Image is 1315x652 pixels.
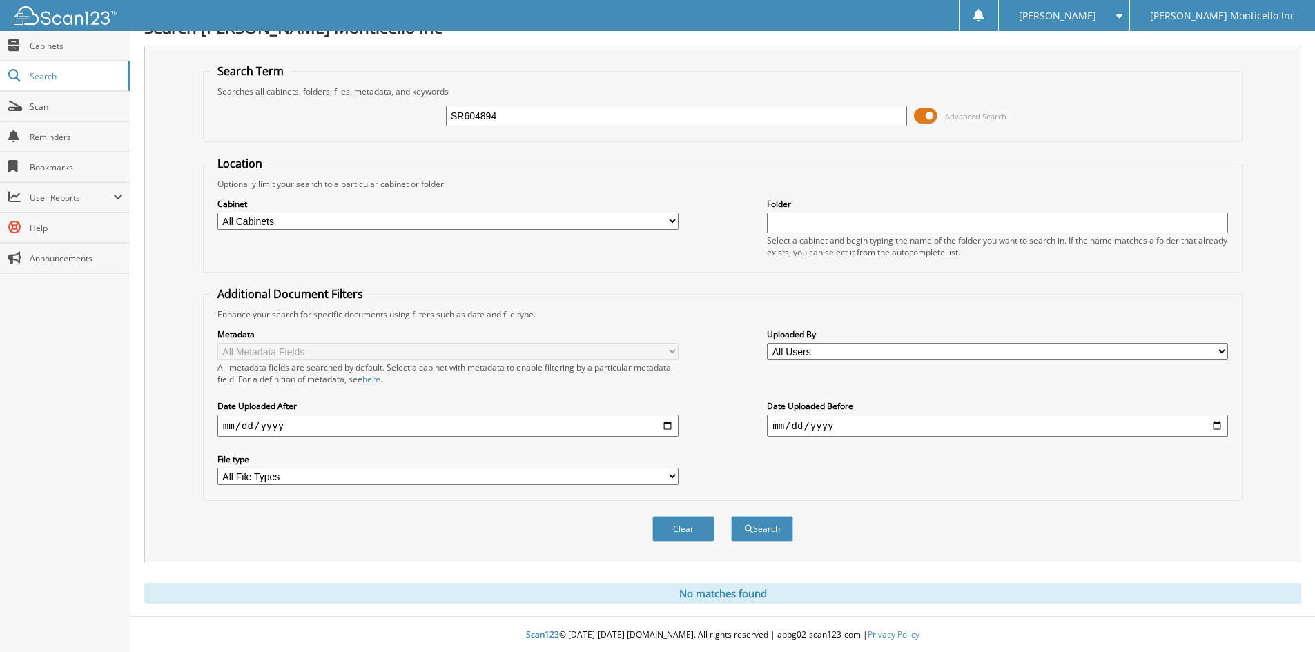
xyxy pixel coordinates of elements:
[217,415,679,437] input: start
[652,516,714,542] button: Clear
[211,178,1235,190] div: Optionally limit your search to a particular cabinet or folder
[767,415,1228,437] input: end
[217,198,679,210] label: Cabinet
[868,629,919,640] a: Privacy Policy
[1246,586,1315,652] iframe: Chat Widget
[211,63,291,79] legend: Search Term
[30,222,123,234] span: Help
[211,86,1235,97] div: Searches all cabinets, folders, files, metadata, and keywords
[211,308,1235,320] div: Enhance your search for specific documents using filters such as date and file type.
[130,618,1315,652] div: © [DATE]-[DATE] [DOMAIN_NAME]. All rights reserved | appg02-scan123-com |
[767,400,1228,412] label: Date Uploaded Before
[217,453,679,465] label: File type
[30,192,113,204] span: User Reports
[945,111,1006,121] span: Advanced Search
[144,583,1301,604] div: No matches found
[362,373,380,385] a: here
[30,161,123,173] span: Bookmarks
[30,40,123,52] span: Cabinets
[30,101,123,112] span: Scan
[1150,12,1295,20] span: [PERSON_NAME] Monticello Inc
[211,156,269,171] legend: Location
[767,328,1228,340] label: Uploaded By
[217,400,679,412] label: Date Uploaded After
[30,131,123,143] span: Reminders
[30,70,121,82] span: Search
[30,253,123,264] span: Announcements
[217,328,679,340] label: Metadata
[731,516,793,542] button: Search
[1019,12,1096,20] span: [PERSON_NAME]
[217,362,679,385] div: All metadata fields are searched by default. Select a cabinet with metadata to enable filtering b...
[767,235,1228,258] div: Select a cabinet and begin typing the name of the folder you want to search in. If the name match...
[211,286,370,302] legend: Additional Document Filters
[767,198,1228,210] label: Folder
[14,6,117,25] img: scan123-logo-white.svg
[526,629,559,640] span: Scan123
